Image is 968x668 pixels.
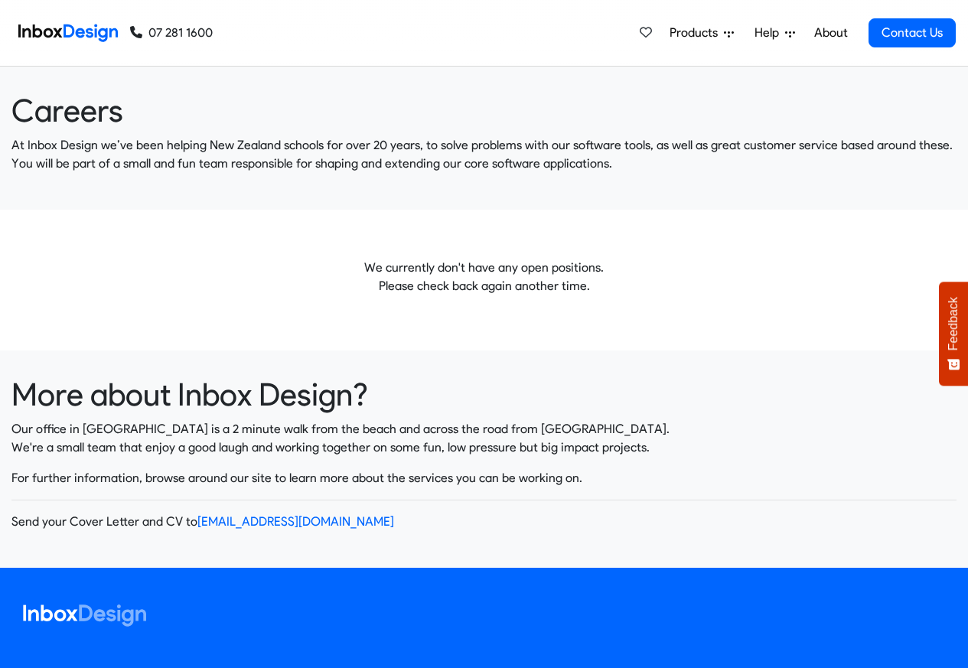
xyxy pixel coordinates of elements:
[869,18,956,47] a: Contact Us
[748,18,801,48] a: Help
[11,136,957,173] p: At Inbox Design we’ve been helping New Zealand schools for over 20 years, to solve problems with ...
[11,469,957,487] p: For further information, browse around our site to learn more about the services you can be worki...
[947,297,960,350] span: Feedback
[663,18,740,48] a: Products
[810,18,852,48] a: About
[23,604,146,627] img: logo_inboxdesign_white.svg
[197,514,394,529] a: [EMAIL_ADDRESS][DOMAIN_NAME]
[755,24,785,42] span: Help
[939,282,968,386] button: Feedback - Show survey
[11,259,957,295] p: We currently don't have any open positions. Please check back again another time.
[11,513,957,531] p: Send your Cover Letter and CV to
[11,91,957,130] heading: Careers
[11,420,957,457] p: Our office in [GEOGRAPHIC_DATA] is a 2 minute walk from the beach and across the road from [GEOGR...
[130,24,213,42] a: 07 281 1600
[670,24,724,42] span: Products
[11,375,957,414] heading: More about Inbox Design?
